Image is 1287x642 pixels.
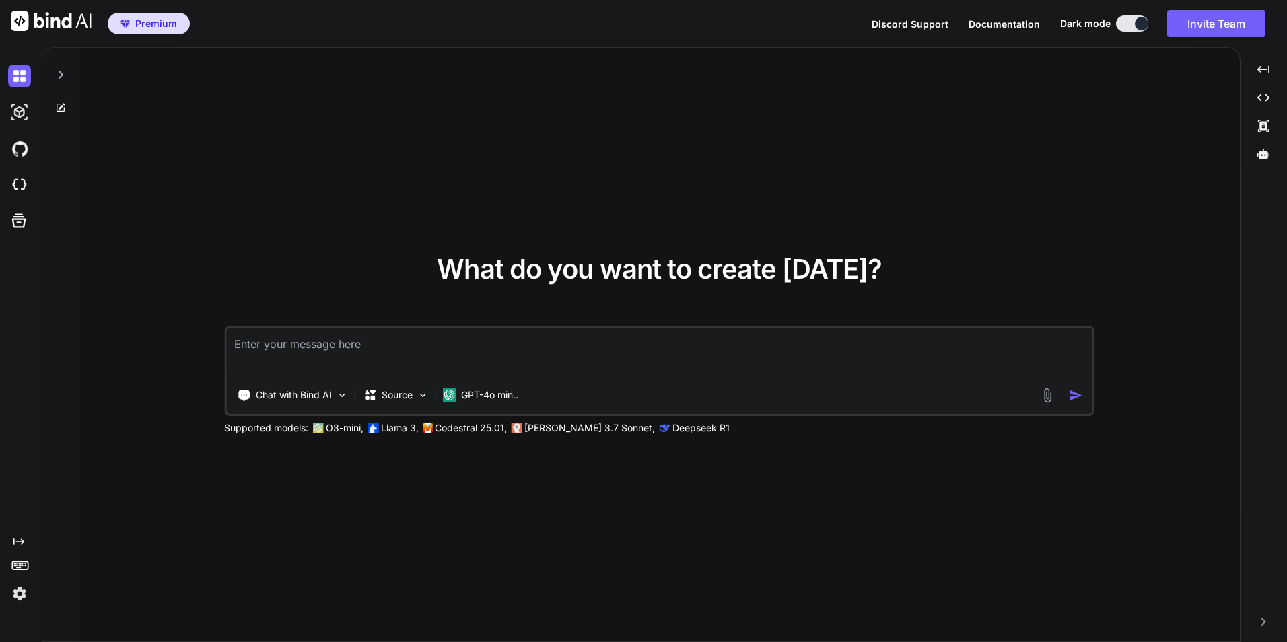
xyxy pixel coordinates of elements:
[969,18,1040,30] span: Documentation
[1167,10,1265,37] button: Invite Team
[659,423,670,433] img: claude
[1069,388,1083,402] img: icon
[672,421,730,435] p: Deepseek R1
[969,17,1040,31] button: Documentation
[511,423,522,433] img: claude
[8,65,31,87] img: darkChat
[8,174,31,197] img: cloudideIcon
[368,423,378,433] img: Llama2
[435,421,507,435] p: Codestral 25.01,
[461,389,518,400] font: GPT-4o min..
[442,388,456,402] img: GPT-4o mini
[1060,17,1111,30] span: Dark mode
[1187,17,1245,30] font: Invite Team
[382,388,413,402] p: Source
[8,137,31,160] img: githubDark
[336,390,347,401] img: Pick Tools
[417,390,428,401] img: Pick Models
[524,421,655,435] p: [PERSON_NAME] 3.7 Sonnet,
[872,17,948,31] button: Discord Support
[8,582,31,605] img: settings
[437,252,882,285] span: What do you want to create [DATE]?
[423,423,432,433] img: Mistral-AI
[135,17,177,30] span: Premium
[381,422,419,433] font: Llama 3,
[108,13,190,34] button: premiumPremium
[256,388,332,402] p: Chat with Bind AI
[1040,388,1055,403] img: attachment
[872,18,948,30] span: Discord Support
[8,101,31,124] img: darkAi-studio
[312,423,323,433] img: GPT-4
[120,20,130,28] img: premium
[224,421,308,435] p: Supported models:
[326,421,363,435] p: O3-mini,
[11,11,92,31] img: Bind AI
